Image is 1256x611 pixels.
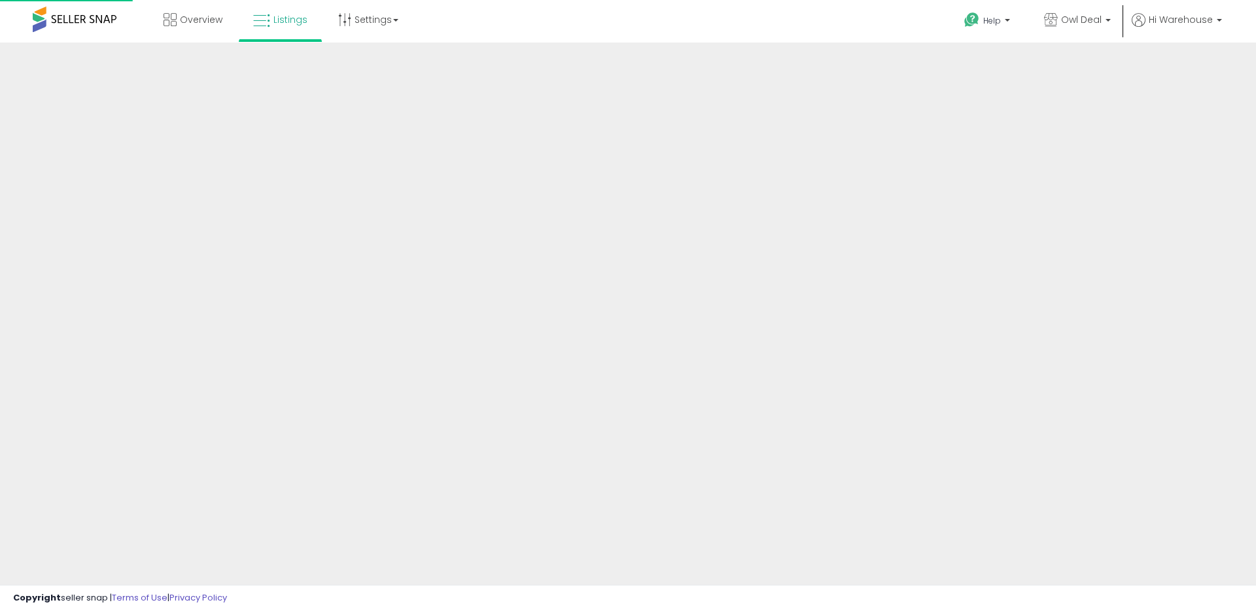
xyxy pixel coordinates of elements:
[954,2,1023,43] a: Help
[273,13,307,26] span: Listings
[964,12,980,28] i: Get Help
[180,13,222,26] span: Overview
[1061,13,1102,26] span: Owl Deal
[1132,13,1222,43] a: Hi Warehouse
[1149,13,1213,26] span: Hi Warehouse
[983,15,1001,26] span: Help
